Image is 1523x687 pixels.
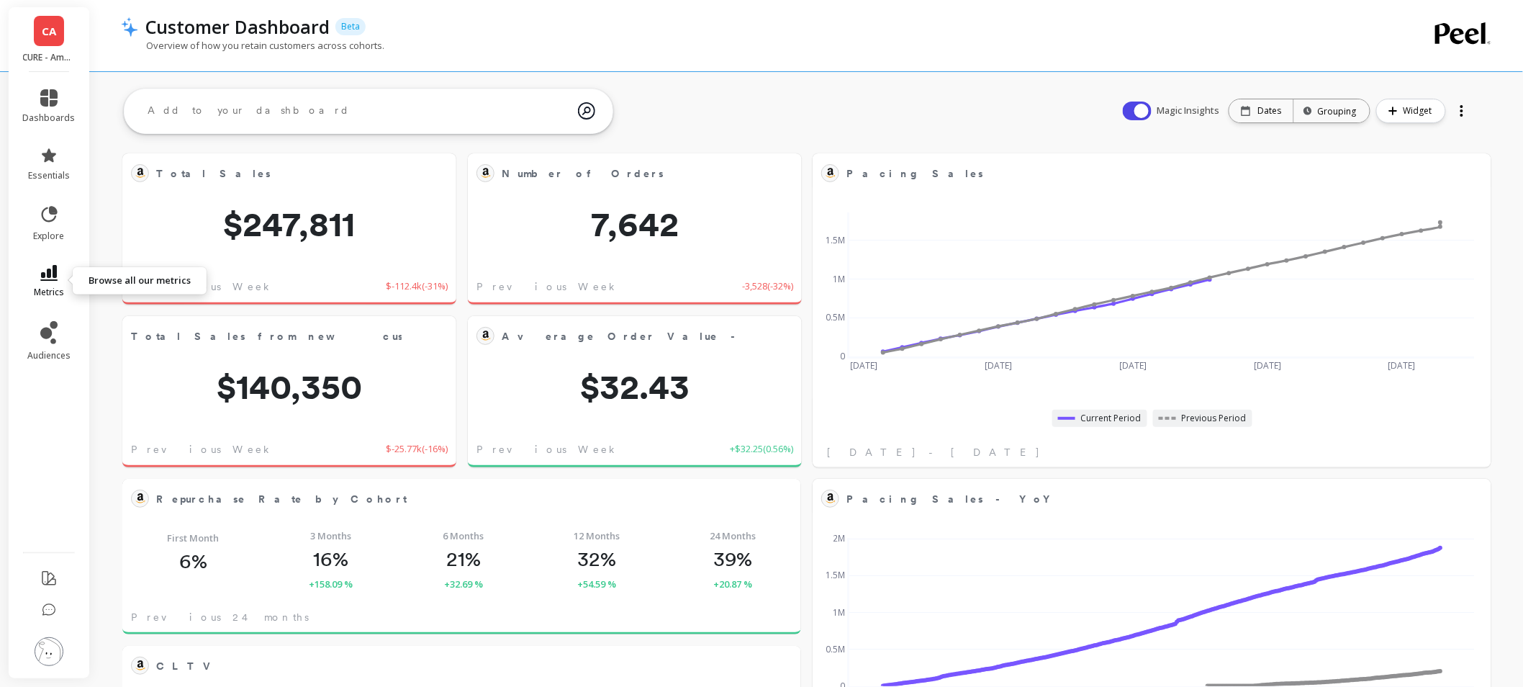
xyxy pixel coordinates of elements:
span: 6 Months [443,529,484,543]
span: Total Sales from new customers [131,329,446,344]
span: Magic Insights [1157,104,1223,118]
p: CURE - Amazon [23,52,76,63]
span: [DATE] - [DATE] [827,445,1041,459]
p: 6% [179,549,207,573]
img: header icon [121,17,138,37]
span: Pacing Sales - YoY [846,492,1059,507]
span: audiences [27,350,71,362]
span: 12 Months [574,529,620,543]
span: Previous Week [131,279,274,294]
span: metrics [34,287,64,298]
span: Number of Orders [502,163,747,184]
span: 3 Months [311,529,352,543]
p: 16% [314,547,349,571]
span: +32.69 % [444,577,483,591]
img: magic search icon [578,91,595,130]
span: CLTV [156,659,219,674]
span: Previous 24 months [131,610,309,624]
span: +$32.25 ( 0.56% ) [730,442,793,457]
span: $-112.4k ( -31% ) [386,279,448,294]
p: Beta [335,18,366,35]
span: +20.87 % [714,577,753,591]
span: $-25.77k ( -16% ) [386,442,448,457]
span: Total Sales [156,163,402,184]
span: Repurchase Rate by Cohort [156,492,407,507]
span: Widget [1404,104,1437,118]
span: Previous Week [476,279,620,294]
span: Previous Week [476,442,620,457]
span: Pacing Sales [846,163,1437,184]
span: Total Sales from new customers [131,326,402,346]
span: explore [34,230,65,242]
span: Average Order Value - Amazon [502,326,747,346]
div: Grouping [1307,104,1357,118]
p: 39% [714,547,753,571]
span: Pacing Sales [846,166,983,181]
p: Dates [1258,105,1282,117]
span: 7,642 [468,207,802,241]
span: First Month [168,531,220,545]
span: Total Sales [156,166,271,181]
span: $32.43 [468,369,802,404]
button: Widget [1376,99,1446,123]
span: CLTV [156,656,746,676]
span: +54.59 % [578,577,617,591]
p: 32% [578,547,617,571]
p: 21% [446,547,481,571]
span: essentials [28,170,70,181]
p: Overview of how you retain customers across cohorts. [121,39,384,52]
span: CA [42,23,56,40]
span: -3,528 ( -32% ) [742,279,793,294]
span: $247,811 [122,207,456,241]
span: 24 Months [710,529,756,543]
span: Pacing Sales - YoY [846,489,1437,509]
span: Previous Week [131,442,274,457]
span: Previous Period [1182,413,1247,424]
span: Current Period [1081,413,1142,424]
span: Repurchase Rate by Cohort [156,489,746,509]
p: Customer Dashboard [145,14,330,39]
span: +158.09 % [309,577,353,591]
img: profile picture [35,637,63,666]
span: $140,350 [122,369,456,404]
span: Average Order Value - Amazon [502,329,823,344]
span: Number of Orders [502,166,664,181]
span: dashboards [23,112,76,124]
